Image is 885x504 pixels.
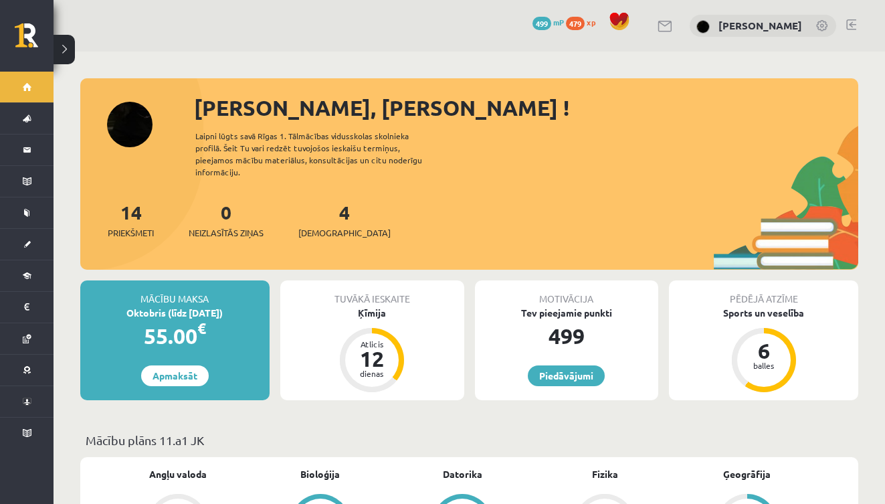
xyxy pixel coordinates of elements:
[592,467,618,481] a: Fizika
[528,365,605,386] a: Piedāvājumi
[587,17,595,27] span: xp
[80,280,270,306] div: Mācību maksa
[280,280,464,306] div: Tuvākā ieskaite
[744,361,784,369] div: balles
[86,431,853,449] p: Mācību plāns 11.a1 JK
[298,226,391,240] span: [DEMOGRAPHIC_DATA]
[194,92,858,124] div: [PERSON_NAME], [PERSON_NAME] !
[352,340,392,348] div: Atlicis
[300,467,340,481] a: Bioloģija
[149,467,207,481] a: Angļu valoda
[80,320,270,352] div: 55.00
[669,306,858,320] div: Sports un veselība
[352,369,392,377] div: dienas
[744,340,784,361] div: 6
[108,226,154,240] span: Priekšmeti
[723,467,771,481] a: Ģeogrāfija
[280,306,464,320] div: Ķīmija
[696,20,710,33] img: Amanda Solvita Hodasēviča
[669,280,858,306] div: Pēdējā atzīme
[475,320,659,352] div: 499
[195,130,446,178] div: Laipni lūgts savā Rīgas 1. Tālmācības vidusskolas skolnieka profilā. Šeit Tu vari redzēt tuvojošo...
[532,17,551,30] span: 499
[298,200,391,240] a: 4[DEMOGRAPHIC_DATA]
[553,17,564,27] span: mP
[443,467,482,481] a: Datorika
[108,200,154,240] a: 14Priekšmeti
[197,319,206,338] span: €
[189,226,264,240] span: Neizlasītās ziņas
[15,23,54,57] a: Rīgas 1. Tālmācības vidusskola
[280,306,464,394] a: Ķīmija Atlicis 12 dienas
[718,19,802,32] a: [PERSON_NAME]
[141,365,209,386] a: Apmaksāt
[669,306,858,394] a: Sports un veselība 6 balles
[189,200,264,240] a: 0Neizlasītās ziņas
[532,17,564,27] a: 499 mP
[80,306,270,320] div: Oktobris (līdz [DATE])
[475,306,659,320] div: Tev pieejamie punkti
[566,17,602,27] a: 479 xp
[566,17,585,30] span: 479
[352,348,392,369] div: 12
[475,280,659,306] div: Motivācija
